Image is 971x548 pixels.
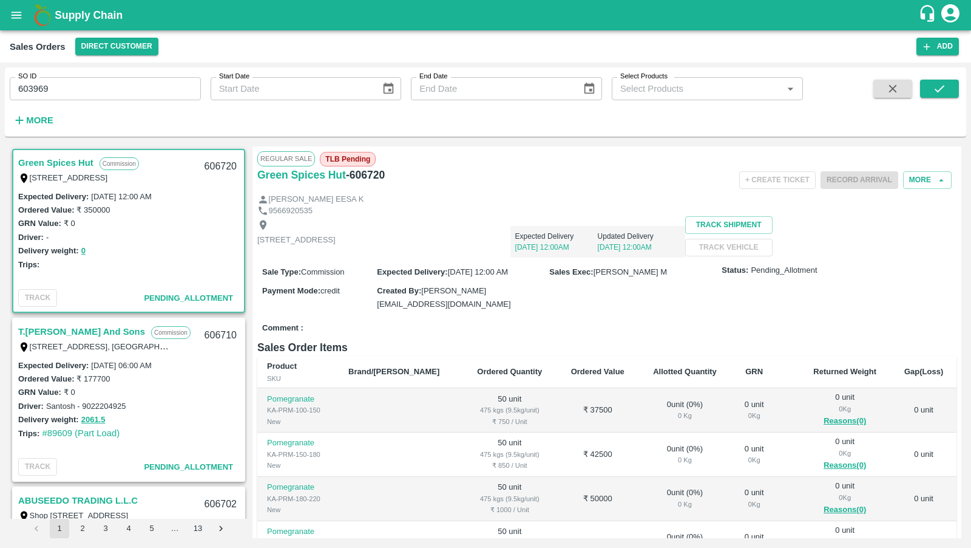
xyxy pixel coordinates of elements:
button: 0 [81,244,86,258]
label: Delivery weight: [18,415,79,424]
div: 0 Kg [741,454,767,465]
div: 0 unit [741,399,767,422]
button: More [903,171,952,189]
label: SO ID [18,72,36,81]
label: Delivery weight: [18,246,79,255]
b: Product [267,361,297,371]
label: ₹ 0 [64,219,75,228]
div: 0 unit [808,392,881,428]
div: 0 unit [741,487,767,510]
button: Go to next page [211,519,231,538]
p: Pomegranate [267,482,329,493]
label: [STREET_ADDRESS] [30,173,108,182]
label: Trips: [18,260,39,269]
div: SKU [267,373,329,384]
button: More [10,110,56,131]
b: Allotted Quantity [653,367,717,376]
h6: Green Spices Hut [257,166,346,183]
td: ₹ 42500 [557,433,638,477]
div: ₹ 850 / Unit [472,460,547,471]
button: Go to page 2 [73,519,92,538]
label: [DATE] 12:00 AM [91,192,151,201]
label: Start Date [219,72,249,81]
label: Expected Delivery : [18,192,89,201]
button: Open [782,81,798,97]
span: [PERSON_NAME] M [594,267,667,276]
span: credit [320,286,340,295]
label: Select Products [620,72,668,81]
label: Expected Delivery : [18,361,89,370]
span: TLB Pending [320,152,376,166]
span: [DATE] 12:00 AM [448,267,508,276]
div: 606720 [197,152,244,181]
img: logo [30,3,55,27]
span: Pending_Allotment [144,293,233,303]
input: Enter SO ID [10,77,201,100]
button: Go to page 13 [188,519,208,538]
label: GRN Value: [18,219,61,228]
p: [PERSON_NAME] EESA K [269,194,364,205]
div: 0 Kg [808,492,881,503]
div: 0 Kg [648,454,722,465]
td: 0 unit [891,388,956,433]
button: Choose date [377,77,400,100]
p: Pomegranate [267,526,329,538]
div: 0 Kg [648,410,722,421]
div: ₹ 750 / Unit [472,416,547,427]
button: Track Shipment [685,216,773,234]
td: 50 unit [462,388,557,433]
td: ₹ 37500 [557,388,638,433]
button: Go to page 5 [142,519,161,538]
label: Created By : [377,286,421,295]
button: Reasons(0) [808,503,881,517]
label: Santosh - 9022204925 [46,402,126,411]
span: Please dispatch the trip before ending [820,174,898,184]
label: ₹ 0 [64,388,75,397]
b: Gap(Loss) [904,367,943,376]
div: 0 Kg [648,499,722,510]
div: 0 Kg [808,448,881,459]
div: 0 unit [808,481,881,517]
div: Sales Orders [10,39,66,55]
span: [PERSON_NAME][EMAIL_ADDRESS][DOMAIN_NAME] [377,286,510,309]
label: GRN Value: [18,388,61,397]
button: Reasons(0) [808,414,881,428]
span: Pending_Allotment [144,462,233,471]
label: - [46,233,49,242]
td: 0 unit [891,477,956,521]
td: 50 unit [462,477,557,521]
input: End Date [411,77,572,100]
p: 9566920535 [269,205,313,217]
p: Commission [100,157,139,170]
div: New [267,460,329,471]
label: Ordered Value: [18,205,74,214]
td: 0 unit [891,433,956,477]
div: 606710 [197,321,244,350]
p: [DATE] 12:00AM [598,242,680,253]
button: Go to page 4 [119,519,138,538]
div: KA-PRM-100-150 [267,405,329,416]
label: Ordered Value: [18,374,74,383]
button: Go to page 3 [96,519,115,538]
div: 0 Kg [808,536,881,547]
label: Trips: [18,429,39,438]
button: Add [916,38,959,55]
div: … [165,523,184,535]
button: open drawer [2,1,30,29]
label: Expected Delivery : [377,267,447,276]
label: ₹ 350000 [76,205,110,214]
p: Pomegranate [267,437,329,449]
strong: More [26,115,53,125]
div: 606702 [197,490,244,519]
div: customer-support [918,4,939,26]
h6: Sales Order Items [257,339,956,356]
h6: - 606720 [346,166,385,183]
div: KA-PRM-180-220 [267,493,329,504]
div: account of current user [939,2,961,28]
label: Status: [722,265,748,276]
a: ABUSEEDO TRADING L.L.C [18,493,138,509]
button: Choose date [578,77,601,100]
div: 0 unit ( 0 %) [648,444,722,466]
button: Reasons(0) [808,459,881,473]
b: Brand/[PERSON_NAME] [348,367,439,376]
